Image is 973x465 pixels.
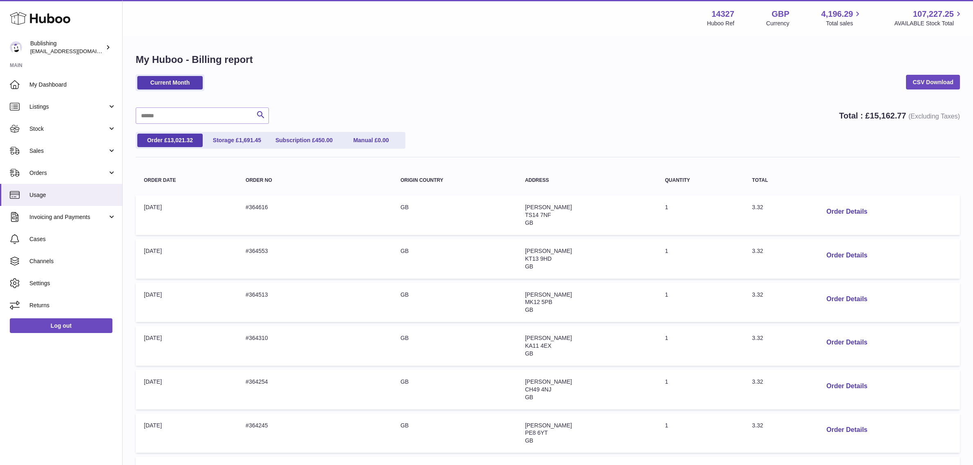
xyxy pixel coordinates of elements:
a: Log out [10,318,112,333]
span: 1,691.45 [239,137,262,143]
span: [PERSON_NAME] [525,422,572,429]
span: Channels [29,257,116,265]
span: Orders [29,169,107,177]
span: [PERSON_NAME] [525,291,572,298]
td: #364616 [237,195,392,235]
span: Invoicing and Payments [29,213,107,221]
td: GB [392,239,517,279]
a: Order £13,021.32 [137,134,203,147]
span: GB [525,306,533,313]
span: Cases [29,235,116,243]
td: [DATE] [136,239,237,279]
span: 3.32 [752,378,763,385]
span: [PERSON_NAME] [525,204,572,210]
td: 1 [657,239,744,279]
span: AVAILABLE Stock Total [894,20,963,27]
button: Order Details [820,203,874,220]
span: Returns [29,302,116,309]
th: Address [517,170,657,191]
span: 0.00 [378,137,389,143]
td: 1 [657,195,744,235]
span: Settings [29,279,116,287]
a: Manual £0.00 [338,134,404,147]
span: Usage [29,191,116,199]
button: Order Details [820,378,874,395]
div: Currency [766,20,790,27]
td: 1 [657,370,744,409]
td: GB [392,414,517,453]
th: Origin Country [392,170,517,191]
span: 3.32 [752,291,763,298]
td: GB [392,195,517,235]
span: Total sales [826,20,862,27]
span: GB [525,219,533,226]
td: #364310 [237,326,392,366]
span: 3.32 [752,335,763,341]
strong: 14327 [711,9,734,20]
a: 4,196.29 Total sales [821,9,863,27]
span: 3.32 [752,204,763,210]
div: Bublishing [30,40,104,55]
strong: Total : £ [839,111,960,120]
td: [DATE] [136,326,237,366]
strong: GBP [772,9,789,20]
td: GB [392,370,517,409]
a: CSV Download [906,75,960,89]
a: Subscription £450.00 [271,134,337,147]
span: Stock [29,125,107,133]
span: [PERSON_NAME] [525,248,572,254]
td: [DATE] [136,195,237,235]
td: #364245 [237,414,392,453]
span: TS14 7NF [525,212,551,218]
td: 1 [657,283,744,322]
span: KT13 9HD [525,255,552,262]
button: Order Details [820,334,874,351]
span: [EMAIL_ADDRESS][DOMAIN_NAME] [30,48,120,54]
img: internalAdmin-14327@internal.huboo.com [10,41,22,54]
td: GB [392,283,517,322]
span: Listings [29,103,107,111]
a: Current Month [137,76,203,89]
span: GB [525,394,533,400]
a: 107,227.25 AVAILABLE Stock Total [894,9,963,27]
span: CH49 4NJ [525,386,552,393]
span: [PERSON_NAME] [525,335,572,341]
span: 3.32 [752,422,763,429]
td: #364254 [237,370,392,409]
span: Sales [29,147,107,155]
td: GB [392,326,517,366]
span: GB [525,437,533,444]
td: 1 [657,414,744,453]
th: Quantity [657,170,744,191]
button: Order Details [820,247,874,264]
span: KA11 4EX [525,342,552,349]
a: Storage £1,691.45 [204,134,270,147]
span: 4,196.29 [821,9,853,20]
span: PE8 6YT [525,429,548,436]
span: 13,021.32 [168,137,193,143]
td: [DATE] [136,283,237,322]
td: 1 [657,326,744,366]
span: 3.32 [752,248,763,254]
span: 107,227.25 [913,9,954,20]
span: MK12 5PB [525,299,552,305]
span: 15,162.77 [870,111,906,120]
th: Order no [237,170,392,191]
div: Huboo Ref [707,20,734,27]
td: [DATE] [136,414,237,453]
td: #364553 [237,239,392,279]
span: 450.00 [315,137,333,143]
button: Order Details [820,422,874,438]
span: GB [525,263,533,270]
span: (Excluding Taxes) [908,113,960,120]
td: #364513 [237,283,392,322]
button: Order Details [820,291,874,308]
span: [PERSON_NAME] [525,378,572,385]
span: My Dashboard [29,81,116,89]
th: Order Date [136,170,237,191]
h1: My Huboo - Billing report [136,53,960,66]
td: [DATE] [136,370,237,409]
th: Total [744,170,812,191]
span: GB [525,350,533,357]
